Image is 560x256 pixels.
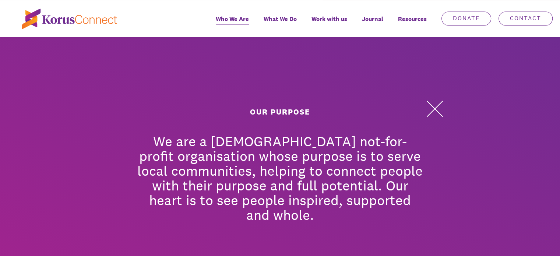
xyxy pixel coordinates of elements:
div: Our Purpose [250,106,310,117]
div: Resources [391,10,434,37]
a: Journal [355,10,391,37]
span: Work with us [311,14,347,24]
a: Work with us [304,10,355,37]
img: korus-connect%2Fc5177985-88d5-491d-9cd7-4a1febad1357_logo.svg [22,8,117,29]
a: Contact [499,11,553,25]
a: What We Do [256,10,304,37]
a: Donate [441,11,491,25]
p: We are a [DEMOGRAPHIC_DATA] not-for-profit organisation whose purpose is to serve local communiti... [137,133,424,222]
span: Journal [362,14,383,24]
span: What We Do [264,14,297,24]
a: Who We Are [208,10,256,37]
span: Who We Are [216,14,249,24]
